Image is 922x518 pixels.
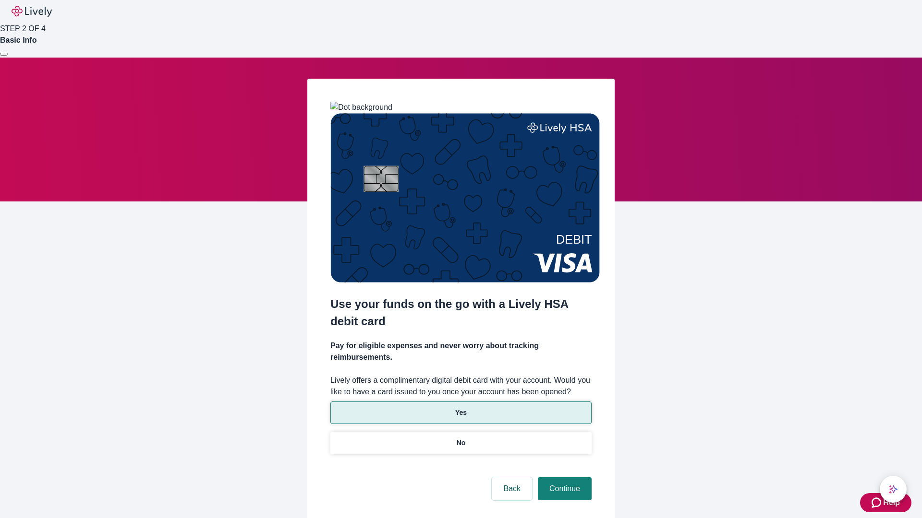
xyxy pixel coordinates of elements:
[330,375,592,398] label: Lively offers a complimentary digital debit card with your account. Would you like to have a card...
[330,432,592,454] button: No
[330,401,592,424] button: Yes
[538,477,592,500] button: Continue
[860,493,911,512] button: Zendesk support iconHelp
[872,497,883,508] svg: Zendesk support icon
[12,6,52,17] img: Lively
[330,102,392,113] img: Dot background
[330,113,600,283] img: Debit card
[457,438,466,448] p: No
[455,408,467,418] p: Yes
[330,295,592,330] h2: Use your funds on the go with a Lively HSA debit card
[883,497,900,508] span: Help
[330,340,592,363] h4: Pay for eligible expenses and never worry about tracking reimbursements.
[492,477,532,500] button: Back
[888,484,898,494] svg: Lively AI Assistant
[880,476,907,503] button: chat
